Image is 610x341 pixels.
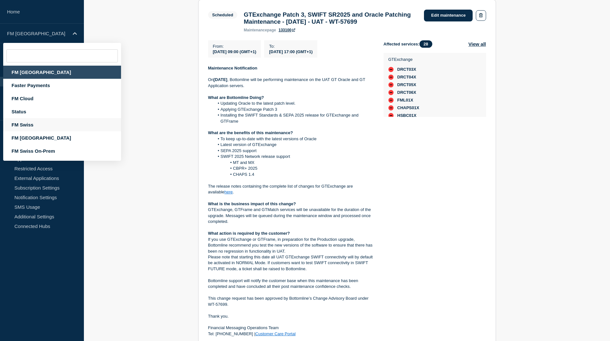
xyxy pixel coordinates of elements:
p: To : [269,44,313,49]
li: Installing the SWIFT Standards & SEPA 2025 release for GTExchange and GTFrame [214,112,373,124]
div: down [388,67,394,72]
div: down [388,75,394,80]
strong: What is the business impact of this change? [208,201,296,206]
p: The release notes containing the complete list of changes for GTExchange are available . [208,183,373,195]
strong: What are Bottomline Doing? [208,95,264,100]
a: Edit maintenance [424,10,473,21]
span: DRCT05X [397,82,416,87]
p: GTExchange [388,57,419,62]
span: 28 [419,40,432,48]
strong: What action is required by the customer? [208,231,290,236]
li: Applying GTExchange Patch 3 [214,107,373,112]
div: FM Swiss On-Prem [3,144,121,158]
span: FML01X [397,98,413,103]
div: FM [GEOGRAPHIC_DATA] [3,66,121,79]
span: DRCT03X [397,67,416,72]
span: HSBC01X [397,113,417,118]
li: CHAPS 1.4 [214,172,373,177]
p: page [244,28,276,32]
strong: [DATE] [214,77,227,82]
strong: Maintenance Notification [208,66,257,70]
a: 133100 [279,28,295,32]
div: down [388,105,394,110]
div: down [388,113,394,118]
div: down [388,82,394,87]
span: CHAPS01X [397,105,419,110]
span: [DATE] 09:00 (GMT+1) [213,49,256,54]
p: This change request has been approved by Bottomline’s Change Advisory Board under WT-57699. [208,296,373,307]
span: DRCT04X [397,75,416,80]
div: FM Swiss [3,118,121,131]
p: Financial Messaging Operations Team [208,325,373,331]
div: FM Cloud [3,92,121,105]
div: Faster Payments [3,79,121,92]
span: maintenance [244,28,267,32]
div: down [388,90,394,95]
li: SWIFT 2025 Network release support [214,154,373,159]
li: Latest version of GTExchange [214,142,373,148]
button: View all [468,40,486,48]
span: DRCT06X [397,90,416,95]
strong: What are the benefits of this maintenance? [208,130,293,135]
p: GTExchange, GTFrame and GTMatch services will be unavailable for the duration of the upgrade. Mes... [208,207,373,224]
p: Please note that starting this date all UAT GTExchange SWIFT connectivity will by default be acti... [208,254,373,272]
li: MT and MX [214,160,373,166]
span: [DATE] 17:00 (GMT+1) [269,49,313,54]
p: FM [GEOGRAPHIC_DATA] [7,31,69,36]
p: Tel: [PHONE_NUMBER] | [208,331,373,337]
span: Affected services: [384,40,435,48]
a: Customer Care Portal [255,331,296,336]
p: If you use GTExchange or GTFrame, in preparation for the Production upgrade, Bottomline recommend... [208,237,373,254]
li: SEPA 2025 support [214,148,373,154]
a: here [224,190,233,194]
li: Updating Oracle to the latest patch level. [214,101,373,106]
li: CBPR+ 2025 [214,166,373,171]
p: Thank you. [208,313,373,319]
div: FM [GEOGRAPHIC_DATA] [3,131,121,144]
p: On , Bottomline will be performing maintenance on the UAT GT Oracle and GT Application servers. [208,77,373,89]
li: To keep up-to-date with the latest versions of Oracle [214,136,373,142]
div: Status [3,105,121,118]
h3: GTExchange Patch 3, SWIFT SR2025 and Oracle Patching Maintenance - [DATE] - UAT - WT-57699 [244,11,418,25]
div: down [388,98,394,103]
p: Bottomline support will notify the customer base when this maintenance has been completed and hav... [208,278,373,290]
p: From : [213,44,256,49]
span: Scheduled [208,11,238,19]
